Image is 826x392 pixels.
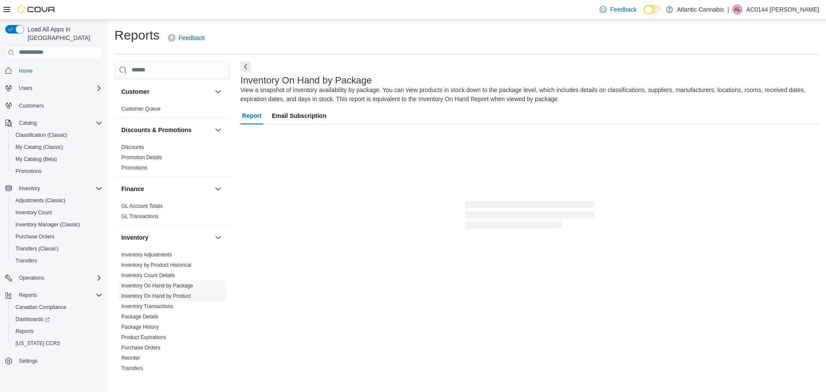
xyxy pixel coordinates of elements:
div: Inventory [114,250,230,377]
span: AL [734,4,741,15]
a: Transfers [12,256,40,266]
span: Email Subscription [272,107,327,124]
span: Reports [15,328,34,335]
span: Canadian Compliance [12,302,102,312]
span: Transfers [12,256,102,266]
a: Inventory On Hand by Product [121,293,191,299]
a: Customer Queue [121,106,160,112]
a: [US_STATE] CCRS [12,338,64,349]
span: Loading [465,203,594,230]
button: Promotions [9,165,106,177]
a: My Catalog (Beta) [12,154,61,164]
input: Dark Mode [644,5,662,14]
span: Transfers (Classic) [12,244,102,254]
a: My Catalog (Classic) [12,142,67,152]
span: Transfers [121,365,143,372]
button: Finance [121,185,211,193]
button: [US_STATE] CCRS [9,337,106,349]
span: GL Transactions [121,213,159,220]
button: Transfers (Classic) [9,243,106,255]
span: Adjustments (Classic) [15,197,65,204]
a: Customers [15,101,47,111]
a: Inventory On Hand by Package [121,283,193,289]
span: Product Expirations [121,334,166,341]
span: Inventory Adjustments [121,251,172,258]
p: | [727,4,729,15]
a: Inventory Count [12,207,55,218]
button: Inventory [2,182,106,194]
span: Transfers [15,257,37,264]
a: Classification (Classic) [12,130,71,140]
span: Feedback [610,5,636,14]
h1: Reports [114,27,160,44]
span: Users [19,85,32,92]
span: Promotions [121,164,148,171]
span: Inventory Manager (Classic) [12,219,102,230]
button: Inventory Count [9,207,106,219]
button: My Catalog (Beta) [9,153,106,165]
button: Catalog [2,117,106,129]
button: Settings [2,355,106,367]
p: AC0144 [PERSON_NAME] [746,4,819,15]
a: Promotions [12,166,45,176]
button: Next [240,62,251,72]
button: Adjustments (Classic) [9,194,106,207]
a: Purchase Orders [12,231,58,242]
span: Inventory [19,185,40,192]
button: Customer [121,87,211,96]
button: Inventory [213,232,223,243]
a: Product Expirations [121,334,166,340]
a: Inventory Count Details [121,272,175,278]
nav: Complex example [5,61,102,390]
a: Adjustments (Classic) [12,195,69,206]
button: Customer [213,86,223,97]
span: Feedback [179,34,205,42]
h3: Discounts & Promotions [121,126,191,134]
button: Home [2,65,106,77]
button: Transfers [9,255,106,267]
span: Canadian Compliance [15,304,66,311]
span: My Catalog (Classic) [15,144,63,151]
span: Purchase Orders [121,344,160,351]
span: Adjustments (Classic) [12,195,102,206]
a: Inventory by Product Historical [121,262,191,268]
a: Promotions [121,165,148,171]
button: Discounts & Promotions [213,125,223,135]
div: View a snapshot of inventory availability by package. You can view products in stock down to the ... [240,86,815,104]
button: Inventory [121,233,211,242]
h3: Finance [121,185,144,193]
a: Dashboards [9,313,106,325]
a: Reports [12,326,37,336]
span: Inventory Count [12,207,102,218]
span: Transfers (Classic) [15,245,59,252]
span: Home [19,68,33,74]
span: Package Details [121,313,159,320]
a: Home [15,66,36,76]
a: Inventory Transactions [121,303,173,309]
span: Settings [19,358,37,364]
span: Dashboards [12,314,102,324]
button: Inventory [15,183,43,194]
span: My Catalog (Classic) [12,142,102,152]
h3: Inventory On Hand by Package [240,75,372,86]
button: Users [15,83,36,93]
a: Canadian Compliance [12,302,70,312]
a: Reorder [121,355,140,361]
h3: Customer [121,87,149,96]
a: Inventory Manager (Classic) [12,219,83,230]
span: Home [15,65,102,76]
button: Users [2,82,106,94]
a: Transfers (Classic) [12,244,62,254]
span: Reports [15,290,102,300]
span: Catalog [19,120,37,127]
span: My Catalog (Beta) [12,154,102,164]
span: Promotions [12,166,102,176]
span: Classification (Classic) [15,132,68,139]
button: Reports [9,325,106,337]
button: Reports [15,290,40,300]
span: GL Account Totals [121,203,163,210]
span: Reports [19,292,37,299]
span: Purchase Orders [12,231,102,242]
a: Purchase Orders [121,345,160,351]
